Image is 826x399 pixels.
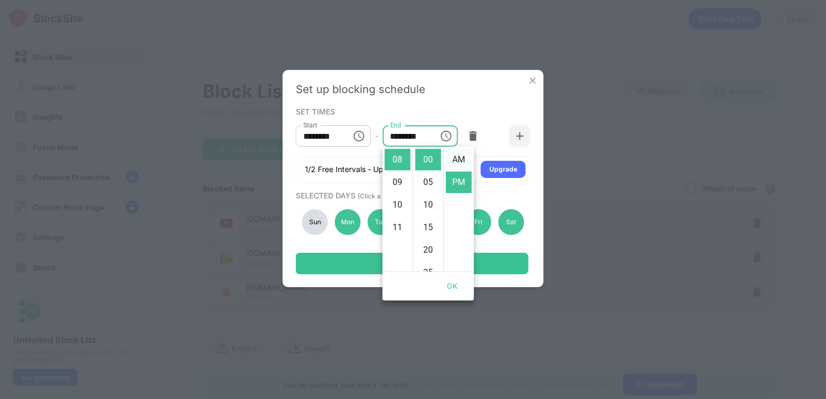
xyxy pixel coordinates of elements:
li: 8 hours [384,149,410,170]
button: Choose time, selected time is 8:00 PM [435,125,457,147]
div: Sat [498,209,524,235]
li: 20 minutes [415,239,441,261]
li: AM [446,149,472,170]
button: Choose time, selected time is 7:30 AM [348,125,369,147]
label: Start [303,120,317,130]
div: SELECTED DAYS [296,191,528,200]
div: - [375,130,378,142]
span: (Click a day to deactivate) [358,192,437,200]
div: SET TIMES [296,107,528,116]
button: OK [435,276,469,296]
li: 15 minutes [415,217,441,238]
div: 1/2 Free Intervals - Upgrade for 5 intervals [305,164,454,175]
ul: Select minutes [412,147,443,272]
div: Upgrade [489,164,517,175]
div: Sun [302,209,328,235]
li: 0 minutes [415,149,441,170]
img: x-button.svg [528,75,538,86]
li: 7 hours [384,126,410,148]
li: 9 hours [384,172,410,193]
div: Set up blocking schedule [296,83,531,96]
ul: Select hours [382,147,412,272]
li: 10 minutes [415,194,441,216]
li: 5 minutes [415,172,441,193]
div: Fri [466,209,492,235]
li: 11 hours [384,217,410,238]
li: 10 hours [384,194,410,216]
ul: Select meridiem [443,147,474,272]
li: PM [446,172,472,193]
li: 25 minutes [415,262,441,283]
div: Tue [367,209,393,235]
div: Mon [334,209,360,235]
label: End [390,120,401,130]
